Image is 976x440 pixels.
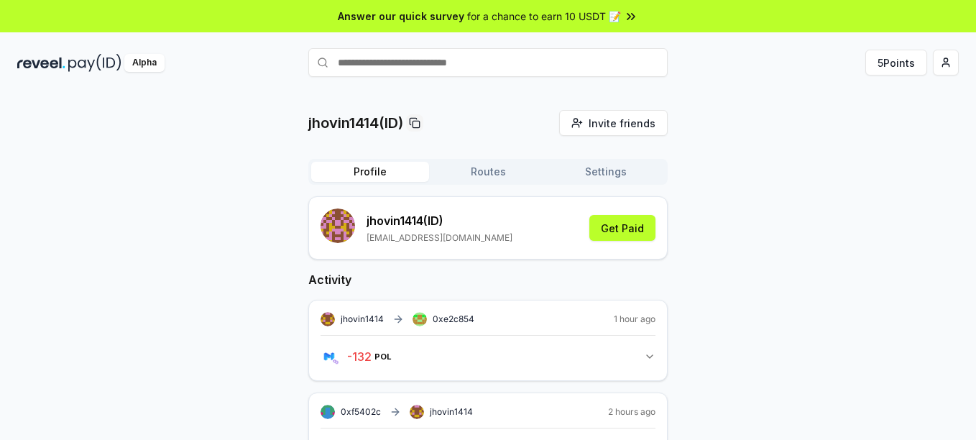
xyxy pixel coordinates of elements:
button: Get Paid [589,215,655,241]
img: reveel_dark [17,54,65,72]
div: Alpha [124,54,165,72]
button: Invite friends [559,110,668,136]
img: logo.png [331,357,340,366]
p: jhovin1414 (ID) [367,212,512,229]
button: Routes [429,162,547,182]
span: 1 hour ago [614,313,655,325]
span: jhovin1414 [341,313,384,325]
button: Profile [311,162,429,182]
p: jhovin1414(ID) [308,113,403,133]
span: Invite friends [589,116,655,131]
span: for a chance to earn 10 USDT 📝 [467,9,621,24]
span: 0xf5402c [341,406,381,417]
img: pay_id [68,54,121,72]
button: Settings [547,162,665,182]
span: jhovin1414 [430,406,473,418]
button: 5Points [865,50,927,75]
span: 0xe2c854 [433,313,474,324]
img: logo.png [321,348,338,365]
p: [EMAIL_ADDRESS][DOMAIN_NAME] [367,232,512,244]
span: Answer our quick survey [338,9,464,24]
span: 2 hours ago [608,406,655,418]
h2: Activity [308,271,668,288]
button: -132POL [321,344,655,369]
